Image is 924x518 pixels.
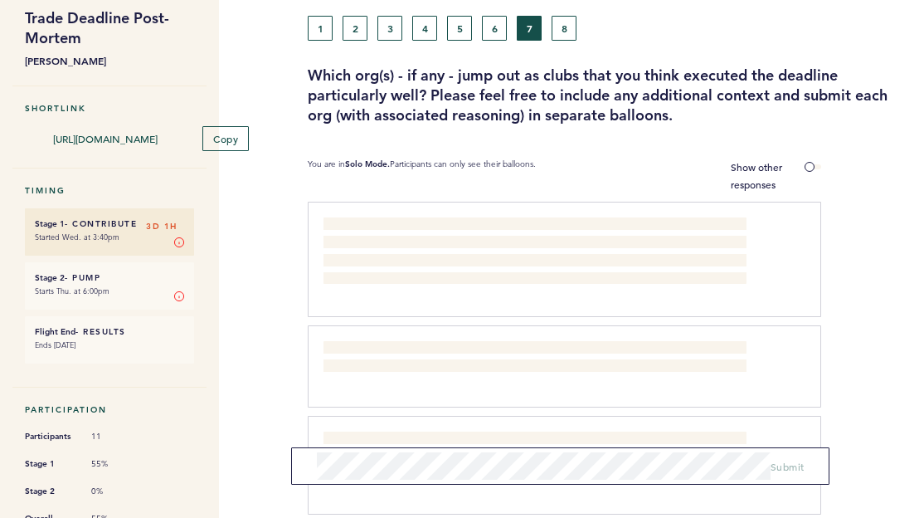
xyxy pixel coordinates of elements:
h5: Participation [25,404,194,415]
h6: - Results [35,326,184,337]
span: TB acquired 11 players giving up 12 and was able to shore up the leverage bullpen with [PERSON_NA... [323,433,740,480]
span: Submit [771,460,805,473]
span: 0% [91,486,141,497]
button: 1 [308,16,333,41]
button: 3 [377,16,402,41]
h6: - Pump [35,272,184,283]
span: MIN acquired 14 players and took some buy-low bets in Outman, [PERSON_NAME], [PERSON_NAME] along ... [323,343,700,373]
time: Ends [DATE] [35,340,75,350]
small: Flight End [35,326,75,337]
b: Solo Mode. [345,159,390,169]
h1: Trade Deadline Post-Mortem [25,8,194,48]
span: Copy [213,132,238,145]
time: Started Wed. at 3:40pm [35,232,119,242]
span: 55% [91,458,141,470]
h3: Which org(s) - if any - jump out as clubs that you think executed the deadline particularly well?... [308,66,912,125]
span: Stage 2 [25,483,75,500]
b: [PERSON_NAME] [25,52,194,69]
time: Starts Thu. at 6:00pm [35,286,109,296]
small: Stage 1 [35,218,65,229]
button: 8 [552,16,576,41]
h5: Shortlink [25,103,194,114]
h6: - Contribute [35,218,184,229]
button: 4 [412,16,437,41]
button: 5 [447,16,472,41]
small: Stage 2 [35,272,65,283]
button: Copy [202,126,249,151]
span: Stage 1 [25,456,75,472]
button: 6 [482,16,507,41]
h5: Timing [25,185,194,196]
p: You are in Participants can only see their balloons. [308,159,536,193]
span: Participants [25,428,75,445]
button: 2 [343,16,367,41]
span: 11 [91,431,141,442]
span: Oakland Athletics, they identified having a valuable trade piece, that likely won't age well, and... [323,219,747,282]
button: Submit [771,458,805,475]
span: 3D 1H [146,218,178,235]
button: 7 [517,16,542,41]
span: Show other responses [731,160,782,191]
